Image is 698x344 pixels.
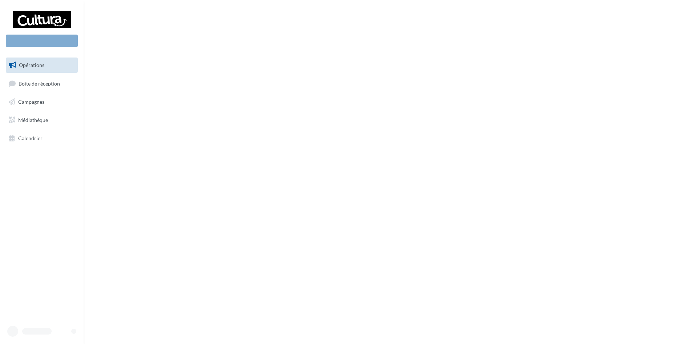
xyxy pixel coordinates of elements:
a: Boîte de réception [4,76,79,91]
span: Calendrier [18,135,43,141]
span: Médiathèque [18,117,48,123]
span: Campagnes [18,99,44,105]
span: Boîte de réception [19,80,60,86]
a: Opérations [4,58,79,73]
a: Calendrier [4,131,79,146]
div: Nouvelle campagne [6,35,78,47]
a: Médiathèque [4,112,79,128]
span: Opérations [19,62,44,68]
a: Campagnes [4,94,79,110]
